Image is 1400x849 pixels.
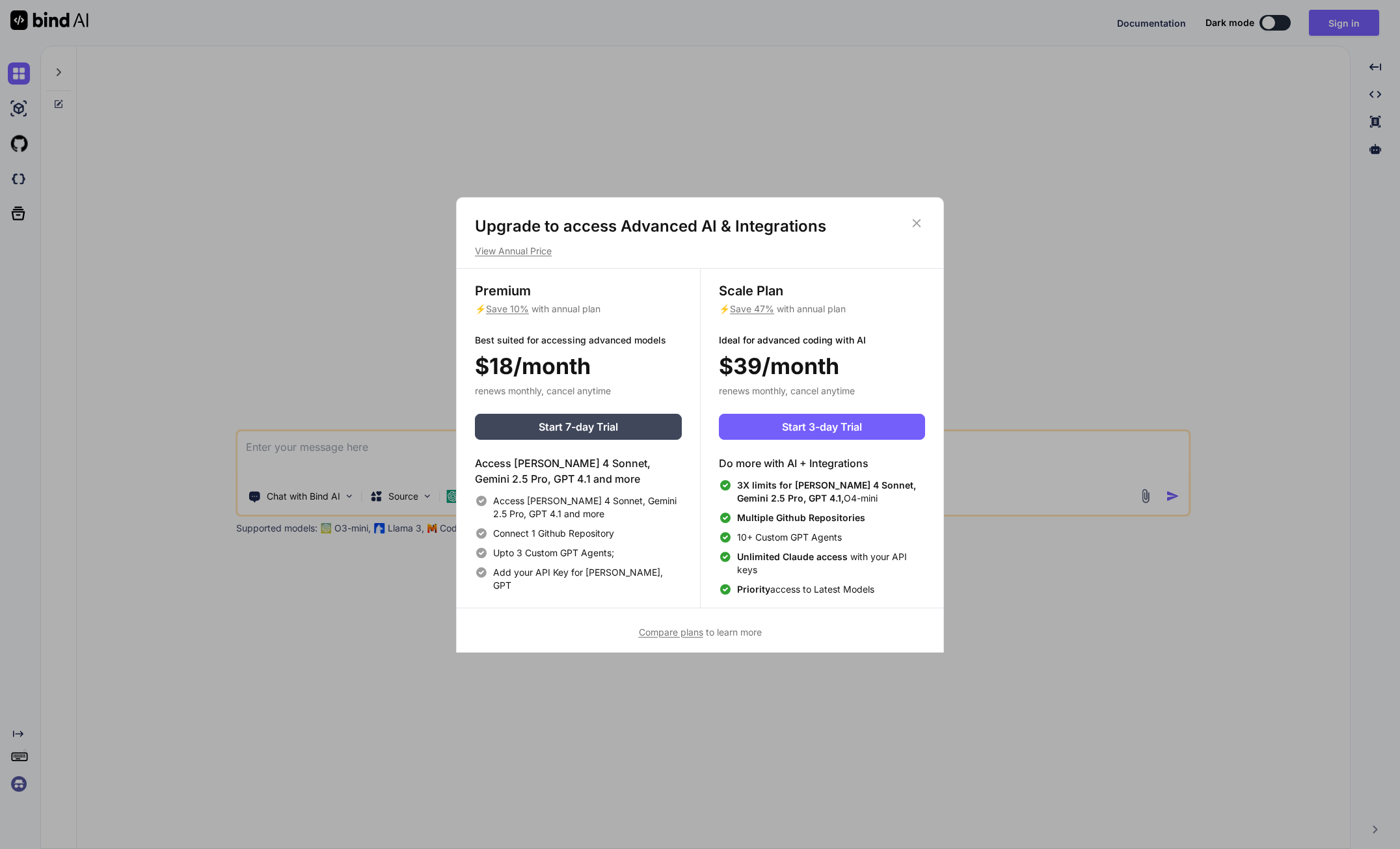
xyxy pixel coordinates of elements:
h1: Upgrade to access Advanced AI & Integrations [475,216,925,237]
span: to learn more [639,627,762,638]
span: access to Latest Models [737,583,874,596]
span: renews monthly, cancel anytime [475,385,611,396]
span: with your API keys [737,550,925,576]
p: View Annual Price [475,245,925,258]
span: Upto 3 Custom GPT Agents; [493,546,614,559]
h4: Access [PERSON_NAME] 4 Sonnet, Gemini 2.5 Pro, GPT 4.1 and more [475,455,682,487]
p: ⚡ with annual plan [719,303,925,316]
span: Compare plans [639,627,703,638]
span: $18/month [475,349,591,383]
button: Start 7-day Trial [475,414,682,440]
span: O4-mini [737,479,925,505]
span: 3X limits for [PERSON_NAME] 4 Sonnet, Gemini 2.5 Pro, GPT 4.1, [737,479,916,504]
span: Save 10% [486,303,529,314]
span: Start 7-day Trial [539,419,618,435]
span: 10+ Custom GPT Agents [737,531,842,544]
h4: Do more with AI + Integrations [719,455,925,471]
button: Start 3-day Trial [719,414,925,440]
span: Connect 1 Github Repository [493,527,614,540]
span: Access [PERSON_NAME] 4 Sonnet, Gemini 2.5 Pro, GPT 4.1 and more [493,494,682,520]
span: Multiple Github Repositories [737,512,865,523]
span: Save 47% [730,303,774,314]
p: Ideal for advanced coding with AI [719,334,925,347]
span: Unlimited Claude access [737,551,850,562]
span: Priority [737,584,770,595]
h3: Premium [475,282,682,300]
h3: Scale Plan [719,282,925,300]
span: Add your API Key for [PERSON_NAME], GPT [493,566,682,592]
p: Best suited for accessing advanced models [475,334,682,347]
span: Start 3-day Trial [782,419,862,435]
p: ⚡ with annual plan [475,303,682,316]
span: $39/month [719,349,839,383]
span: renews monthly, cancel anytime [719,385,855,396]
